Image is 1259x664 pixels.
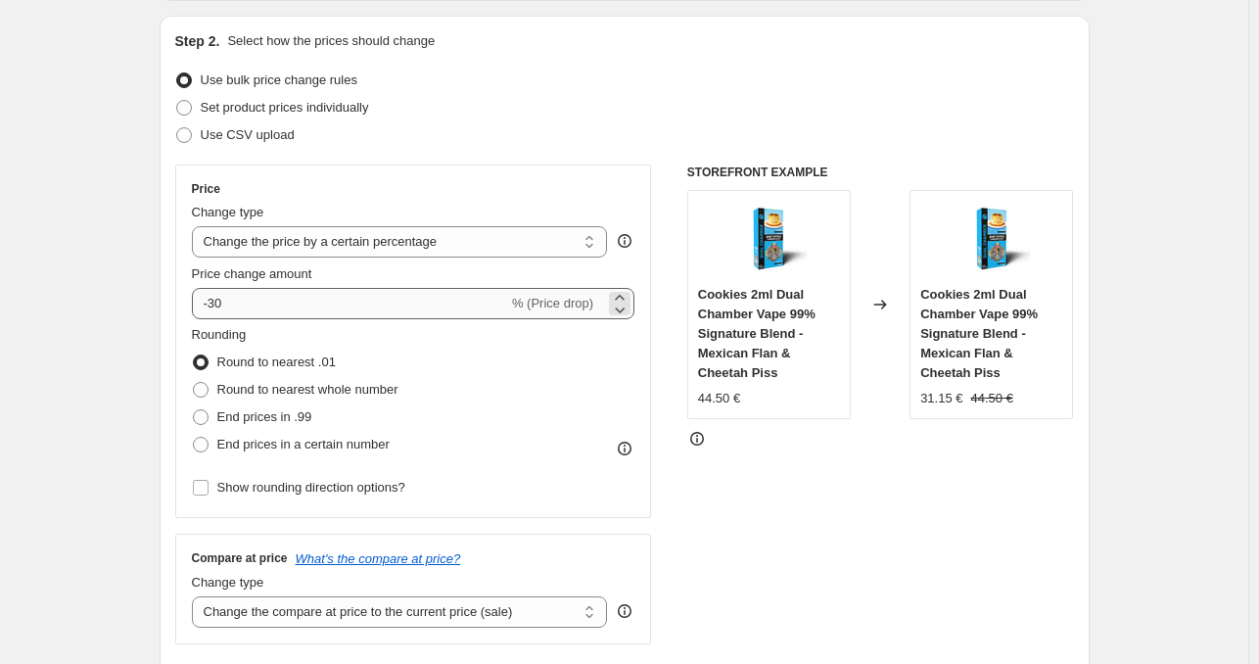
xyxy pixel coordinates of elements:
[192,181,220,197] h3: Price
[201,100,369,115] span: Set product prices individually
[615,601,634,621] div: help
[227,31,435,51] p: Select how the prices should change
[920,287,1038,380] span: Cookies 2ml Dual Chamber Vape 99% Signature Blend - Mexican Flan & Cheetah Piss
[698,287,816,380] span: Cookies 2ml Dual Chamber Vape 99% Signature Blend - Mexican Flan & Cheetah Piss
[217,355,336,369] span: Round to nearest .01
[217,437,390,451] span: End prices in a certain number
[971,389,1013,408] strike: 44.50 €
[201,127,295,142] span: Use CSV upload
[175,31,220,51] h2: Step 2.
[512,296,593,310] span: % (Price drop)
[192,288,508,319] input: -15
[217,382,398,397] span: Round to nearest whole number
[192,575,264,590] span: Change type
[953,201,1031,279] img: box-flan-sixty_80x.jpg
[192,550,288,566] h3: Compare at price
[920,389,962,408] div: 31.15 €
[217,409,312,424] span: End prices in .99
[698,389,740,408] div: 44.50 €
[687,165,1074,180] h6: STOREFRONT EXAMPLE
[217,480,405,495] span: Show rounding direction options?
[192,327,247,342] span: Rounding
[296,551,461,566] button: What's the compare at price?
[192,205,264,219] span: Change type
[201,72,357,87] span: Use bulk price change rules
[192,266,312,281] span: Price change amount
[615,231,634,251] div: help
[729,201,808,279] img: box-flan-sixty_80x.jpg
